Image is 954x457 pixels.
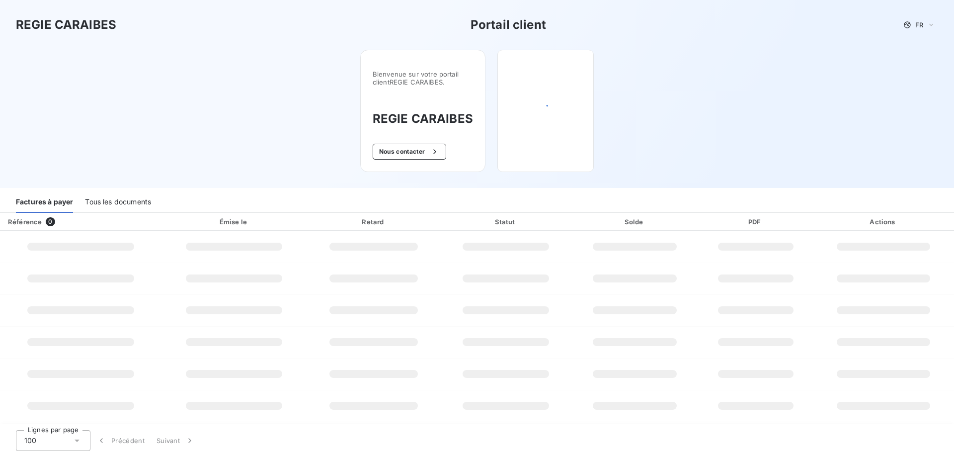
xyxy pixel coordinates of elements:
[443,217,569,227] div: Statut
[151,430,201,451] button: Suivant
[373,110,473,128] h3: REGIE CARAIBES
[24,436,36,446] span: 100
[90,430,151,451] button: Précédent
[915,21,923,29] span: FR
[309,217,439,227] div: Retard
[373,70,473,86] span: Bienvenue sur votre portail client REGIE CARAIBES .
[701,217,811,227] div: PDF
[8,218,42,226] div: Référence
[815,217,952,227] div: Actions
[471,16,546,34] h3: Portail client
[16,16,116,34] h3: REGIE CARAIBES
[373,144,446,160] button: Nous contacter
[573,217,697,227] div: Solde
[16,192,73,213] div: Factures à payer
[85,192,151,213] div: Tous les documents
[163,217,305,227] div: Émise le
[46,217,55,226] span: 0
